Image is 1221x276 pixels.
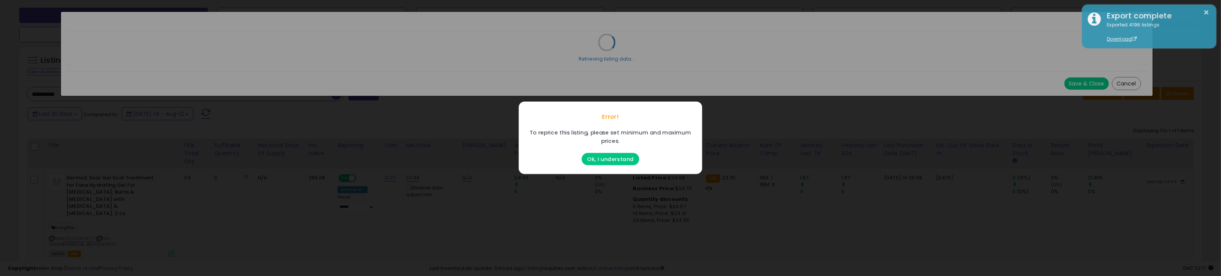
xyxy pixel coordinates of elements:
[1101,10,1211,21] div: Export complete
[519,105,702,128] div: Error!
[523,128,698,145] div: To reprice this listing, please set minimum and maximum prices.
[1101,21,1211,43] div: Exported 4196 listings.
[582,153,639,166] button: Ok, I understand
[1107,36,1137,42] a: Download
[1204,8,1210,17] button: ×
